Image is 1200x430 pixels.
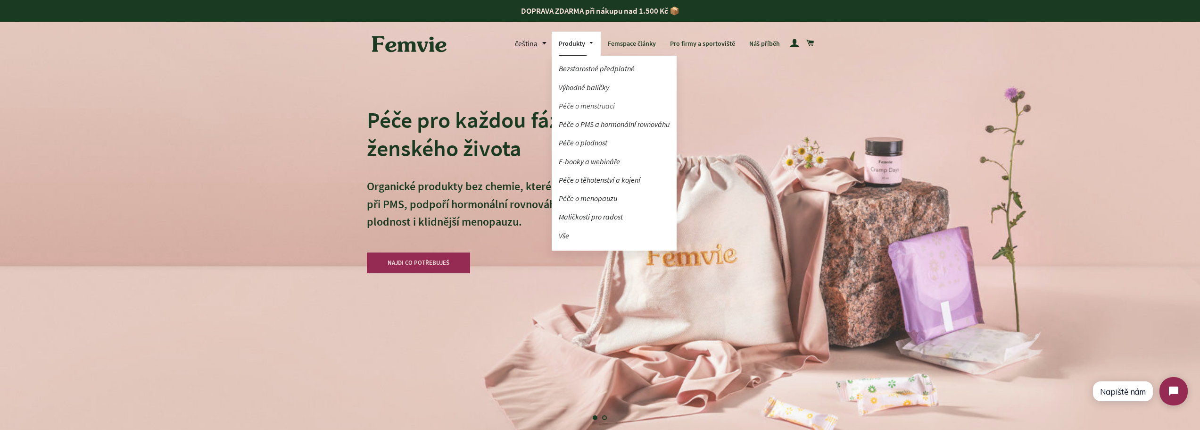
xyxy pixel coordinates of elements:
[552,60,677,77] a: Bezstarostné předplatné
[515,37,552,50] button: čeština
[552,153,677,170] a: E-booky a webináře
[552,190,677,207] a: Péče o menopauzu
[601,32,663,56] a: Femspace články
[552,135,677,151] a: Péče o plodnost
[591,413,600,422] a: Posun 1, aktuální
[552,209,677,225] a: Maličkosti pro radost
[367,106,577,162] h2: Péče pro každou fázi ženského života
[367,253,471,273] a: NAJDI CO POTŘEBUJEŠ
[552,116,677,133] a: Péče o PMS a hormonální rovnováhu
[600,413,610,422] a: Načíst snímek 2
[1084,369,1196,413] iframe: Tidio Chat
[552,98,677,114] a: Péče o menstruaci
[663,32,742,56] a: Pro firmy a sportoviště
[552,228,677,244] a: Vše
[813,406,836,430] button: Další snímek
[552,32,601,56] a: Produkty
[552,172,677,188] a: Péče o těhotenství a kojení
[552,79,677,96] a: Výhodné balíčky
[742,32,787,56] a: Náš příběh
[361,406,384,430] button: Předchozí snímek
[367,177,577,248] p: Organické produkty bez chemie, které uleví při PMS, podpoří hormonální rovnováhu, plodnost i klid...
[367,29,452,59] img: Femvie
